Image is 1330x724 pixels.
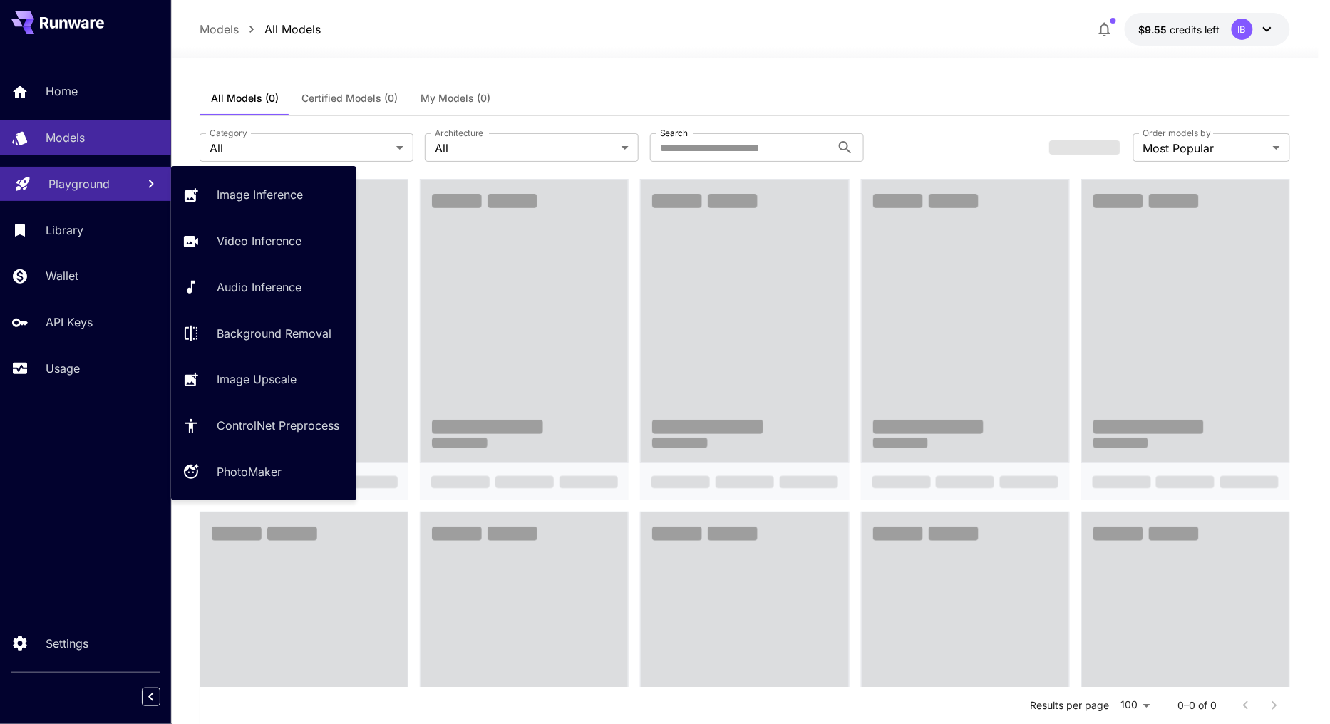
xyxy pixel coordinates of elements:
p: Image Inference [217,186,303,203]
a: Background Removal [171,316,356,351]
button: Collapse sidebar [142,688,160,706]
p: API Keys [46,314,93,331]
p: 0–0 of 0 [1178,698,1217,713]
a: ControlNet Preprocess [171,408,356,443]
p: All Models [264,21,321,38]
p: PhotoMaker [217,463,282,480]
label: Category [210,127,247,139]
div: IB [1232,19,1253,40]
label: Order models by [1143,127,1211,139]
p: Playground [48,175,110,192]
p: Models [200,21,239,38]
button: $9.54852 [1125,13,1290,46]
a: Audio Inference [171,270,356,305]
p: ControlNet Preprocess [217,417,339,434]
a: Video Inference [171,224,356,259]
span: Most Popular [1143,140,1267,157]
p: Library [46,222,83,239]
p: Usage [46,360,80,377]
div: Collapse sidebar [153,684,171,710]
p: Image Upscale [217,371,297,388]
span: All [435,140,616,157]
div: $9.54852 [1139,22,1220,37]
nav: breadcrumb [200,21,321,38]
a: Image Upscale [171,362,356,397]
div: 100 [1115,695,1155,715]
p: Models [46,129,85,146]
a: PhotoMaker [171,455,356,490]
p: Results per page [1031,698,1110,713]
span: credits left [1170,24,1220,36]
span: Certified Models (0) [301,92,398,105]
p: Wallet [46,267,78,284]
p: Background Removal [217,325,331,342]
span: All [210,140,391,157]
span: $9.55 [1139,24,1170,36]
p: Home [46,83,78,100]
span: All Models (0) [211,92,279,105]
label: Architecture [435,127,483,139]
p: Audio Inference [217,279,301,296]
span: My Models (0) [421,92,490,105]
label: Search [660,127,688,139]
p: Video Inference [217,232,301,249]
a: Image Inference [171,177,356,212]
p: Settings [46,635,88,652]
